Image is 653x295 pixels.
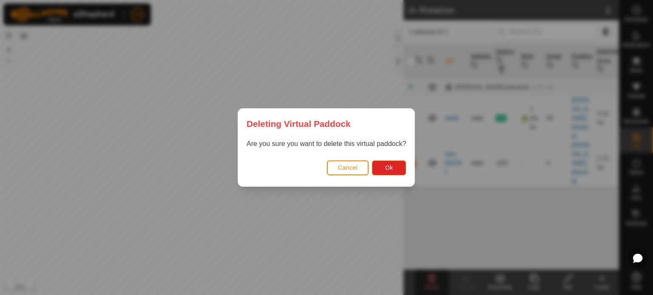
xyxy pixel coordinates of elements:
[385,164,393,171] span: Ok
[338,164,358,171] span: Cancel
[372,160,406,175] button: Ok
[327,160,369,175] button: Cancel
[247,139,406,149] p: Are you sure you want to delete this virtual paddock?
[247,117,351,130] span: Deleting Virtual Paddock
